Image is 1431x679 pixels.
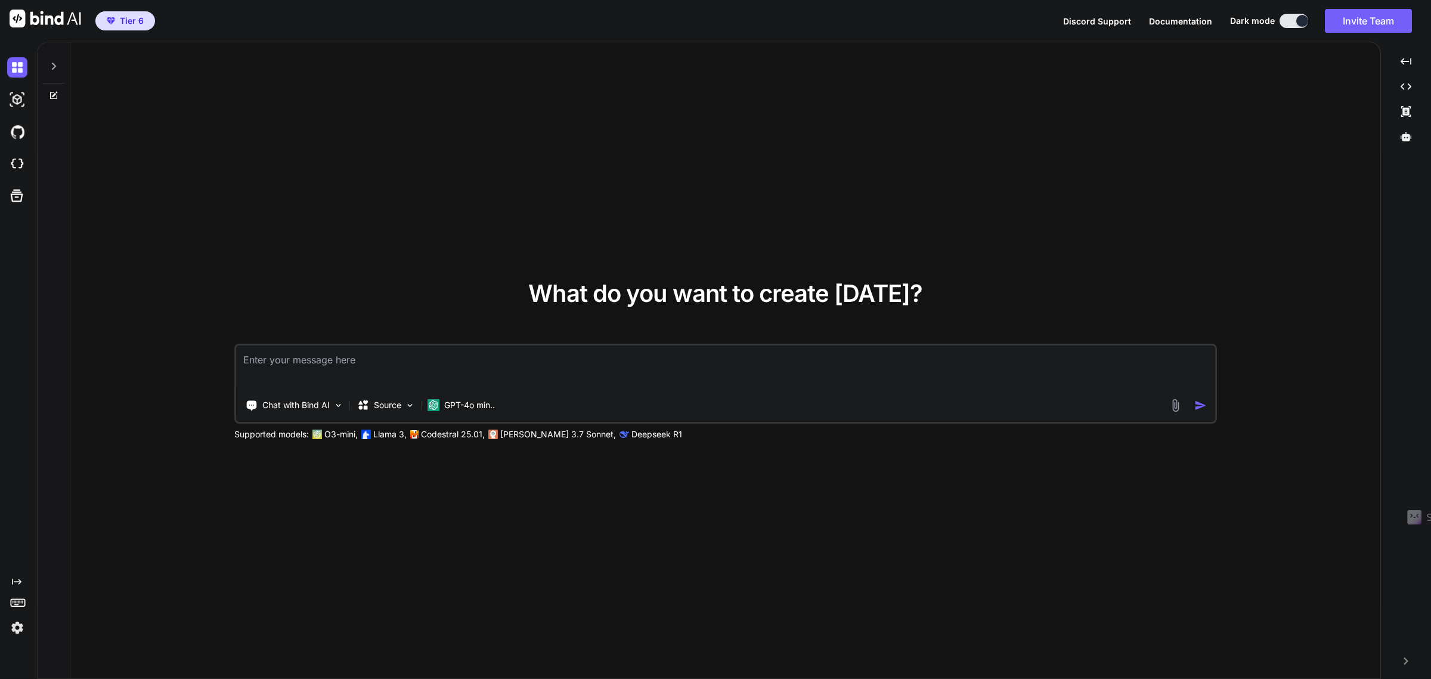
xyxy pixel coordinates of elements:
span: Discord Support [1063,16,1131,26]
p: Deepseek R1 [631,428,682,440]
img: Bind AI [10,10,81,27]
img: GPT-4o mini [428,399,439,411]
img: Pick Models [405,400,415,411]
img: claude [620,430,629,439]
p: [PERSON_NAME] 3.7 Sonnet, [500,428,616,440]
img: Pick Tools [333,400,343,411]
button: premiumTier 6 [95,11,155,30]
p: O3-mini, [324,428,358,440]
img: premium [107,17,115,24]
img: icon [1194,399,1207,412]
span: Dark mode [1230,15,1275,27]
button: Invite Team [1325,9,1412,33]
button: Documentation [1149,15,1212,27]
img: GPT-4 [312,430,322,439]
p: Chat with Bind AI [262,399,330,411]
button: Discord Support [1063,15,1131,27]
img: cloudideIcon [7,154,27,174]
img: claude [488,430,498,439]
img: githubDark [7,122,27,142]
img: darkAi-studio [7,89,27,110]
p: Codestral 25.01, [421,428,485,440]
span: Tier 6 [120,15,144,27]
img: Llama2 [361,430,371,439]
img: settings [7,618,27,638]
p: Source [374,399,401,411]
p: GPT-4o min.. [444,399,495,411]
span: Documentation [1149,16,1212,26]
p: Llama 3, [373,428,407,440]
span: What do you want to create [DATE]? [528,279,922,308]
img: attachment [1169,399,1182,412]
p: Supported models: [234,428,309,440]
img: Mistral-AI [410,430,419,439]
img: darkChat [7,57,27,78]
